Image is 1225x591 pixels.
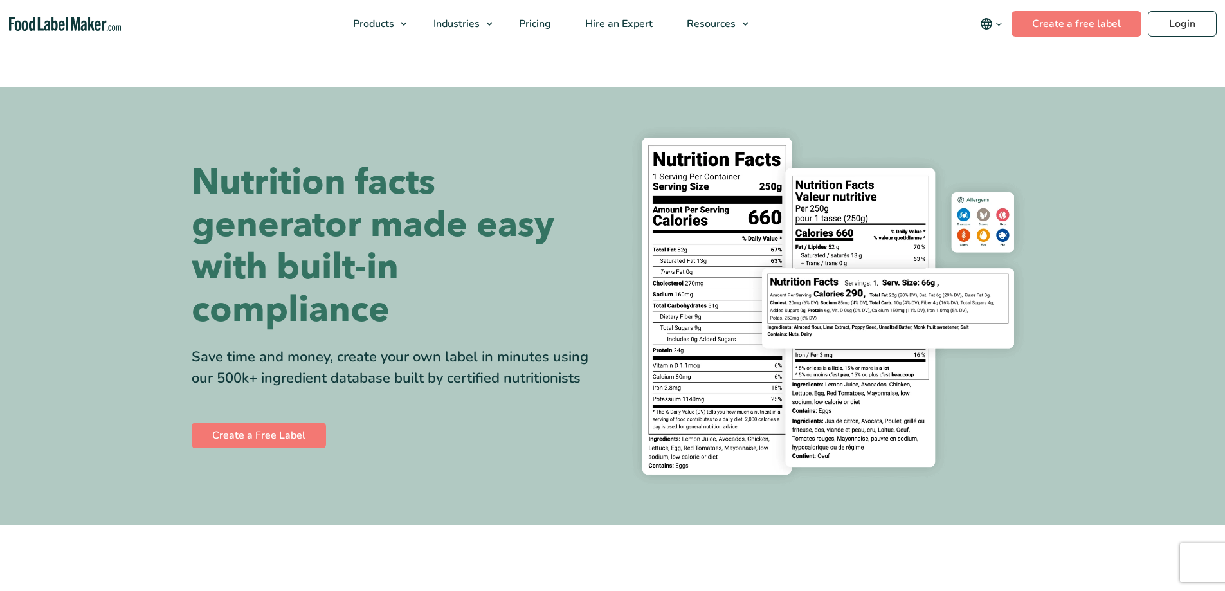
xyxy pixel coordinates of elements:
[581,17,654,31] span: Hire an Expert
[1148,11,1217,37] a: Login
[192,347,603,389] div: Save time and money, create your own label in minutes using our 500k+ ingredient database built b...
[1012,11,1141,37] a: Create a free label
[192,423,326,448] a: Create a Free Label
[430,17,481,31] span: Industries
[192,161,603,331] h1: Nutrition facts generator made easy with built-in compliance
[683,17,737,31] span: Resources
[515,17,552,31] span: Pricing
[349,17,395,31] span: Products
